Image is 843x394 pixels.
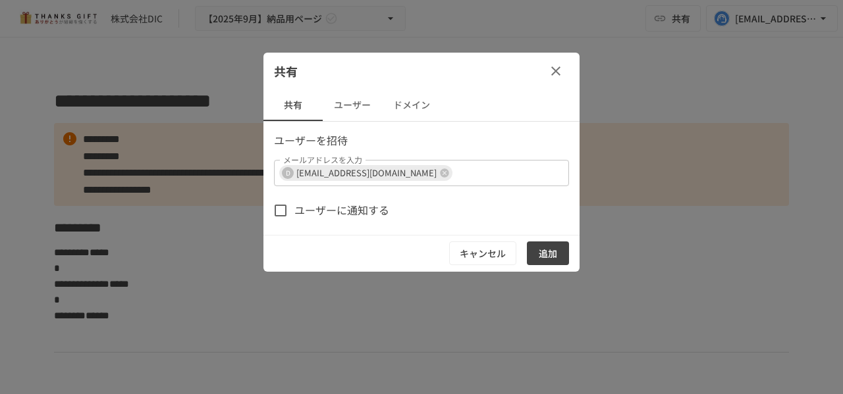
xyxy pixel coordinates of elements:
[527,241,569,266] button: 追加
[291,165,442,180] span: [EMAIL_ADDRESS][DOMAIN_NAME]
[263,89,323,121] button: 共有
[274,132,569,149] p: ユーザーを招待
[283,154,362,165] label: メールアドレスを入力
[294,202,389,219] span: ユーザーに通知する
[449,241,516,266] button: キャンセル
[323,89,382,121] button: ユーザー
[263,53,580,89] div: 共有
[282,167,294,179] div: D
[279,165,452,181] div: D[EMAIL_ADDRESS][DOMAIN_NAME]
[382,89,441,121] button: ドメイン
